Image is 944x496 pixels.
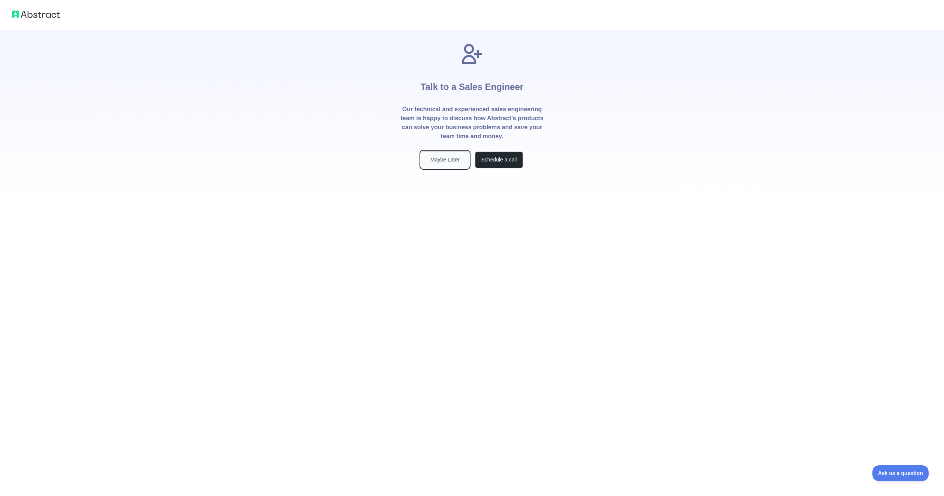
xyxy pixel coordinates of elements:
p: Our technical and experienced sales engineering team is happy to discuss how Abstract's products ... [400,105,544,141]
button: Schedule a call [475,151,523,168]
img: Abstract logo [12,9,60,19]
h1: Talk to a Sales Engineer [421,66,523,105]
iframe: Toggle Customer Support [872,465,929,481]
button: Maybe Later [421,151,469,168]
